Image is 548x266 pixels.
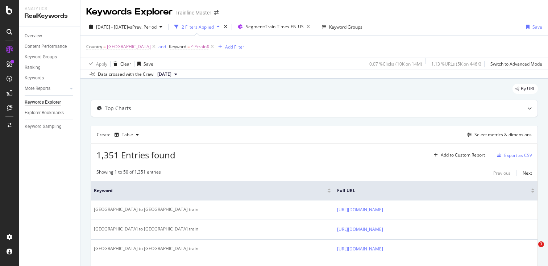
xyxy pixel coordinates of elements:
[94,206,331,213] div: [GEOGRAPHIC_DATA] to [GEOGRAPHIC_DATA] train
[25,109,75,117] a: Explorer Bookmarks
[94,245,331,252] div: [GEOGRAPHIC_DATA] to [GEOGRAPHIC_DATA] train
[490,61,542,67] div: Switch to Advanced Mode
[107,42,151,52] span: [GEOGRAPHIC_DATA]
[112,129,142,141] button: Table
[532,24,542,30] div: Save
[431,61,481,67] div: 1.13 % URLs ( 5K on 446K )
[25,43,75,50] a: Content Performance
[94,187,316,194] span: Keyword
[25,6,74,12] div: Analytics
[487,58,542,70] button: Switch to Advanced Mode
[94,226,331,232] div: [GEOGRAPHIC_DATA] to [GEOGRAPHIC_DATA] train
[25,123,62,130] div: Keyword Sampling
[25,85,68,92] a: More Reports
[337,245,383,253] a: [URL][DOMAIN_NAME]
[215,42,244,51] button: Add Filter
[25,64,75,71] a: Ranking
[25,85,50,92] div: More Reports
[25,99,75,106] a: Keywords Explorer
[235,21,313,33] button: Segment:Train-Times-EN-US
[86,21,165,33] button: [DATE] - [DATE]vsPrev. Period
[337,226,383,233] a: [URL][DOMAIN_NAME]
[523,21,542,33] button: Save
[175,9,211,16] div: Trainline Master
[523,169,532,178] button: Next
[25,99,61,106] div: Keywords Explorer
[158,43,166,50] div: and
[25,109,64,117] div: Explorer Bookmarks
[25,74,75,82] a: Keywords
[96,149,175,161] span: 1,351 Entries found
[86,58,107,70] button: Apply
[96,61,107,67] div: Apply
[144,61,153,67] div: Save
[523,241,541,259] iframe: Intercom live chat
[25,53,57,61] div: Keyword Groups
[494,149,532,161] button: Export as CSV
[25,74,44,82] div: Keywords
[225,44,244,50] div: Add Filter
[512,84,538,94] div: legacy label
[122,133,133,137] div: Table
[504,152,532,158] div: Export as CSV
[369,61,422,67] div: 0.07 % Clicks ( 10K on 14M )
[441,153,485,157] div: Add to Custom Report
[25,123,75,130] a: Keyword Sampling
[337,206,383,213] a: [URL][DOMAIN_NAME]
[96,169,161,178] div: Showing 1 to 50 of 1,351 entries
[25,53,75,61] a: Keyword Groups
[134,58,153,70] button: Save
[86,6,173,18] div: Keywords Explorer
[86,43,102,50] span: Country
[171,21,223,33] button: 2 Filters Applied
[187,43,190,50] span: =
[105,105,131,112] div: Top Charts
[154,70,180,79] button: [DATE]
[25,64,41,71] div: Ranking
[97,129,142,141] div: Create
[25,43,67,50] div: Content Performance
[523,170,532,176] div: Next
[103,43,106,50] span: =
[214,10,219,15] div: arrow-right-arrow-left
[319,21,365,33] button: Keyword Groups
[25,32,42,40] div: Overview
[493,169,511,178] button: Previous
[521,87,535,91] span: By URL
[493,170,511,176] div: Previous
[111,58,131,70] button: Clear
[25,32,75,40] a: Overview
[157,71,171,78] span: 2025 Aug. 24th
[474,132,532,138] div: Select metrics & dimensions
[431,149,485,161] button: Add to Custom Report
[120,61,131,67] div: Clear
[223,23,229,30] div: times
[337,187,520,194] span: Full URL
[246,24,304,30] span: Segment: Train-Times-EN-US
[96,24,128,30] span: [DATE] - [DATE]
[464,130,532,139] button: Select metrics & dimensions
[158,43,166,50] button: and
[191,42,209,52] span: ^.*train$
[329,24,362,30] div: Keyword Groups
[169,43,186,50] span: Keyword
[25,12,74,20] div: RealKeywords
[98,71,154,78] div: Data crossed with the Crawl
[182,24,214,30] div: 2 Filters Applied
[538,241,544,247] span: 1
[128,24,157,30] span: vs Prev. Period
